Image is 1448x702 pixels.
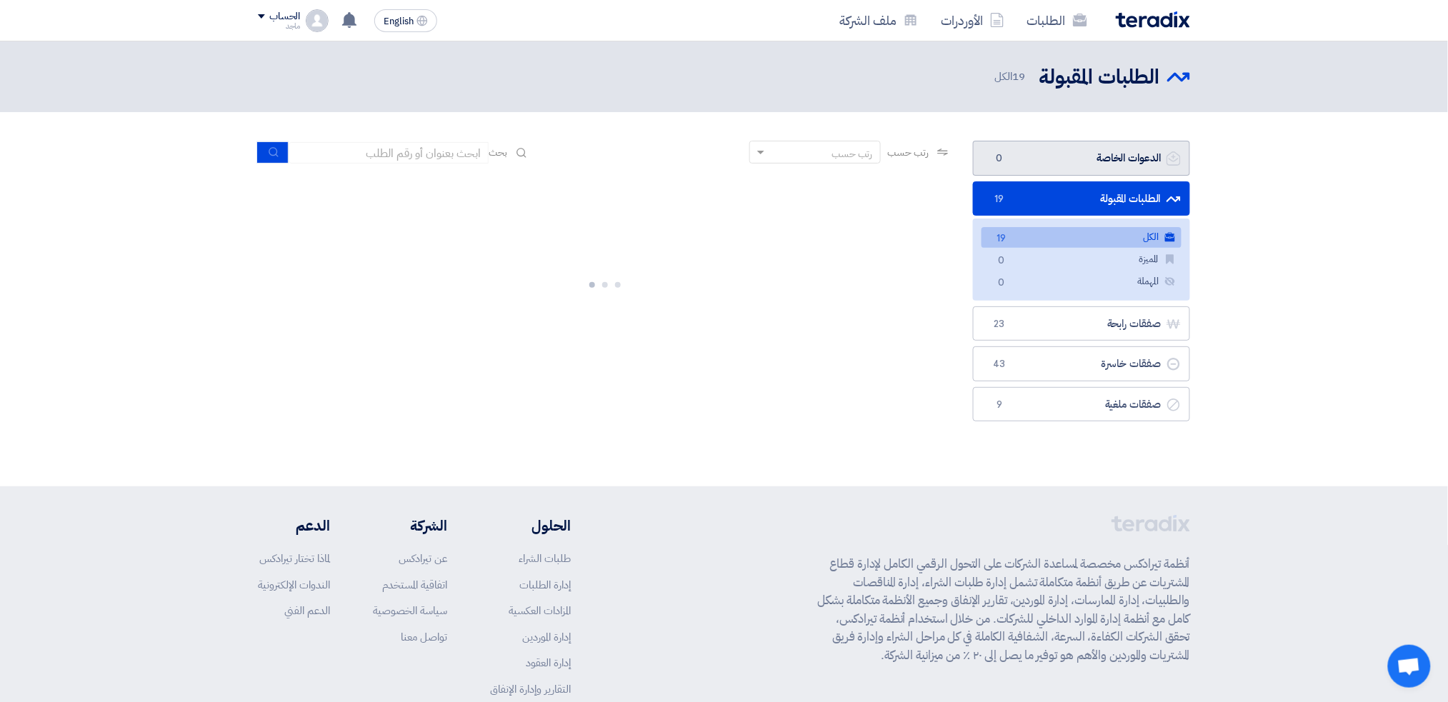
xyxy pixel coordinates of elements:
div: الحساب [269,11,300,23]
a: الكل [982,227,1182,248]
span: 9 [991,398,1008,412]
a: الطلبات [1016,4,1099,37]
a: الدعوات الخاصة0 [973,141,1190,176]
span: English [384,16,414,26]
a: طلبات الشراء [519,551,571,566]
input: ابحث بعنوان أو رقم الطلب [289,142,489,164]
a: المميزة [982,249,1182,270]
img: Teradix logo [1116,11,1190,28]
span: 0 [993,254,1010,269]
h2: الطلبات المقبولة [1039,64,1160,91]
a: إدارة الطلبات [519,577,571,593]
a: صفقات خاسرة43 [973,346,1190,381]
div: رتب حسب [832,146,873,161]
li: الحلول [490,515,571,536]
li: الشركة [373,515,447,536]
a: صفقات ملغية9 [973,387,1190,422]
a: لماذا تختار تيرادكس [259,551,330,566]
span: رتب حسب [888,145,929,160]
a: اتفاقية المستخدم [382,577,447,593]
span: 23 [991,317,1008,331]
button: English [374,9,437,32]
a: الطلبات المقبولة19 [973,181,1190,216]
span: بحث [489,145,507,160]
a: صفقات رابحة23 [973,306,1190,341]
a: التقارير وإدارة الإنفاق [490,681,571,697]
a: عن تيرادكس [399,551,447,566]
p: أنظمة تيرادكس مخصصة لمساعدة الشركات على التحول الرقمي الكامل لإدارة قطاع المشتريات عن طريق أنظمة ... [817,555,1190,664]
div: ماجد [258,22,300,30]
a: إدارة الموردين [522,629,571,645]
span: 0 [991,151,1008,166]
span: 19 [993,231,1010,246]
span: 0 [993,276,1010,291]
span: 19 [991,192,1008,206]
li: الدعم [258,515,330,536]
a: الندوات الإلكترونية [258,577,330,593]
a: تواصل معنا [401,629,447,645]
span: الكل [995,69,1028,85]
a: ملف الشركة [828,4,929,37]
span: 19 [1012,69,1025,84]
a: Open chat [1388,645,1431,688]
span: 43 [991,357,1008,371]
a: سياسة الخصوصية [373,603,447,618]
img: profile_test.png [306,9,329,32]
a: إدارة العقود [526,655,571,671]
a: الدعم الفني [284,603,330,618]
a: المزادات العكسية [509,603,571,618]
a: الأوردرات [929,4,1016,37]
a: المهملة [982,271,1182,292]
